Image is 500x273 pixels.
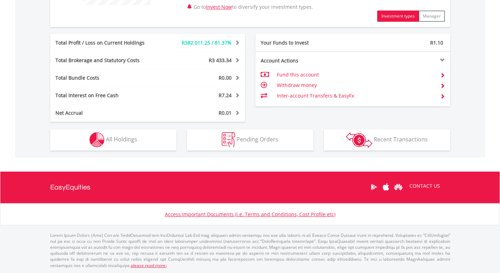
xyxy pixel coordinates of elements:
td: Withdraw money [277,80,434,91]
button: Pending Orders [187,129,313,151]
a: EasyEquities [50,172,91,203]
button: Manager [419,11,445,22]
div: Net Accrual [50,109,164,116]
a: Invest Now [206,4,232,10]
div: Account Actions [255,57,353,64]
td: Fund this account [277,69,434,80]
div: Total Profit / Loss on Current Holdings [50,39,164,46]
a: Google Play [368,176,380,198]
span: Pending Orders [236,135,278,143]
img: holdings-wht.png [89,132,105,147]
span: R0.01 [219,109,232,116]
div: Your Funds to Invest [255,39,353,46]
span: R382 011.25 / 81.37% [182,39,232,46]
button: Investment types [377,11,419,22]
span: R7.24 [219,92,232,99]
p: Lorem Ipsum Dolors (Ame) Con a/e SeddOeiusmod tem InciDiduntut Lab Etd mag aliquaen admin veniamq... [50,232,450,268]
a: Huawei [392,176,405,198]
span: Recent Transactions [374,135,428,143]
td: Inter-account Transfers & EasyFx [277,91,434,101]
button: All Holdings [50,129,176,151]
a: CONTACT US [405,176,445,196]
div: Total Bundle Costs [50,74,164,81]
span: R0.00 [219,74,232,81]
div: Total Interest on Free Cash [50,92,164,99]
a: Apple [380,176,392,198]
div: Total Brokerage and Statutory Costs [50,57,164,64]
img: transactions-zar-wht.png [346,132,372,148]
span: R1.10 [430,39,443,46]
button: Recent Transactions [324,129,450,151]
span: All Holdings [106,135,137,143]
a: Access Important Documents (i.e. Terms and Conditions, Cost Profile etc) [165,211,335,218]
span: R3 433.34 [209,57,232,64]
a: please read more: [131,262,167,268]
img: pending_instructions-wht.png [222,132,235,147]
